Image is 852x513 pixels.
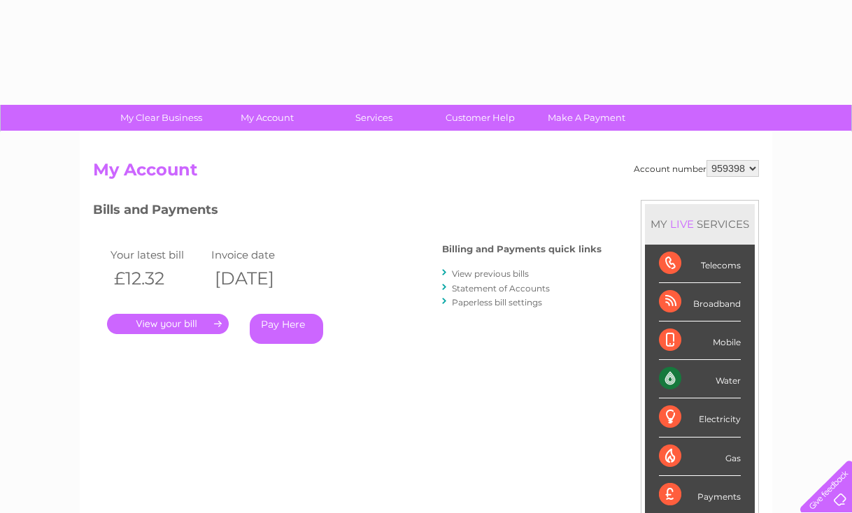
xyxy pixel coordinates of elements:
div: Broadband [659,283,741,321]
div: MY SERVICES [645,204,755,244]
div: Gas [659,438,741,476]
div: Account number [634,160,759,177]
div: Water [659,360,741,398]
a: Paperless bill settings [452,297,542,308]
a: Customer Help [423,105,538,131]
a: View previous bills [452,268,529,279]
div: Telecoms [659,245,741,283]
h4: Billing and Payments quick links [442,244,602,254]
th: [DATE] [208,264,308,293]
h2: My Account [93,160,759,187]
td: Invoice date [208,245,308,264]
th: £12.32 [107,264,208,293]
a: My Clear Business [104,105,219,131]
a: Statement of Accounts [452,283,550,294]
div: Electricity [659,398,741,437]
div: LIVE [667,217,697,231]
a: Services [316,105,432,131]
a: Pay Here [250,314,323,344]
a: . [107,314,229,334]
div: Mobile [659,321,741,360]
td: Your latest bill [107,245,208,264]
a: My Account [210,105,325,131]
h3: Bills and Payments [93,200,602,224]
a: Make A Payment [529,105,644,131]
